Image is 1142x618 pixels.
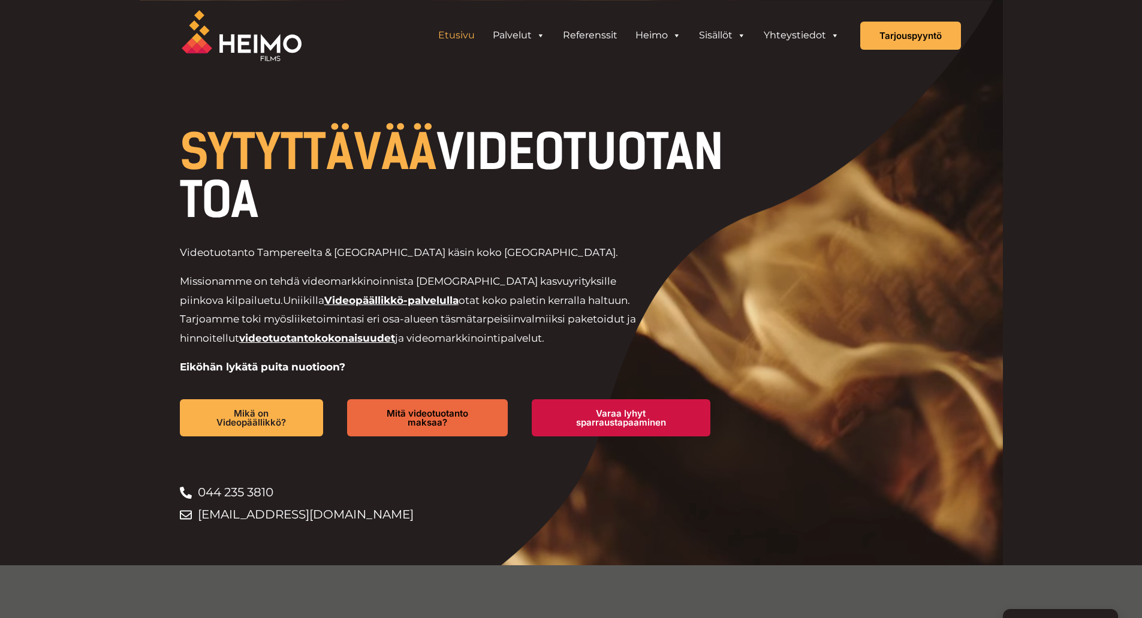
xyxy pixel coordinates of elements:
[199,409,305,427] span: Mikä on Videopäällikkö?
[180,399,324,436] a: Mikä on Videopäällikkö?
[395,332,544,344] span: ja videomarkkinointipalvelut.
[180,313,636,344] span: valmiiksi paketoidut ja hinnoitellut
[532,399,710,436] a: Varaa lyhyt sparraustapaaminen
[180,123,436,181] span: SYTYTTÄVÄÄ
[239,332,395,344] a: videotuotantokokonaisuudet
[182,10,302,61] img: Heimo Filmsin logo
[180,243,653,263] p: Videotuotanto Tampereelta & [GEOGRAPHIC_DATA] käsin koko [GEOGRAPHIC_DATA].
[860,22,961,50] a: Tarjouspyyntö
[366,409,488,427] span: Mitä videotuotanto maksaa?
[180,128,734,224] h1: VIDEOTUOTANTOA
[429,23,484,47] a: Etusivu
[551,409,691,427] span: Varaa lyhyt sparraustapaaminen
[195,504,414,526] span: [EMAIL_ADDRESS][DOMAIN_NAME]
[324,294,459,306] a: Videopäällikkö-palvelulla
[423,23,854,47] aside: Header Widget 1
[755,23,848,47] a: Yhteystiedot
[180,361,345,373] strong: Eiköhän lykätä puita nuotioon?
[291,313,520,325] span: liiketoimintasi eri osa-alueen täsmätarpeisiin
[195,481,273,504] span: 044 235 3810
[347,399,507,436] a: Mitä videotuotanto maksaa?
[690,23,755,47] a: Sisällöt
[554,23,626,47] a: Referenssit
[484,23,554,47] a: Palvelut
[626,23,690,47] a: Heimo
[180,504,734,526] a: [EMAIL_ADDRESS][DOMAIN_NAME]
[180,481,734,504] a: 044 235 3810
[180,272,653,348] p: Missionamme on tehdä videomarkkinoinnista [DEMOGRAPHIC_DATA] kasvuyrityksille piinkova kilpailuetu.
[283,294,324,306] span: Uniikilla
